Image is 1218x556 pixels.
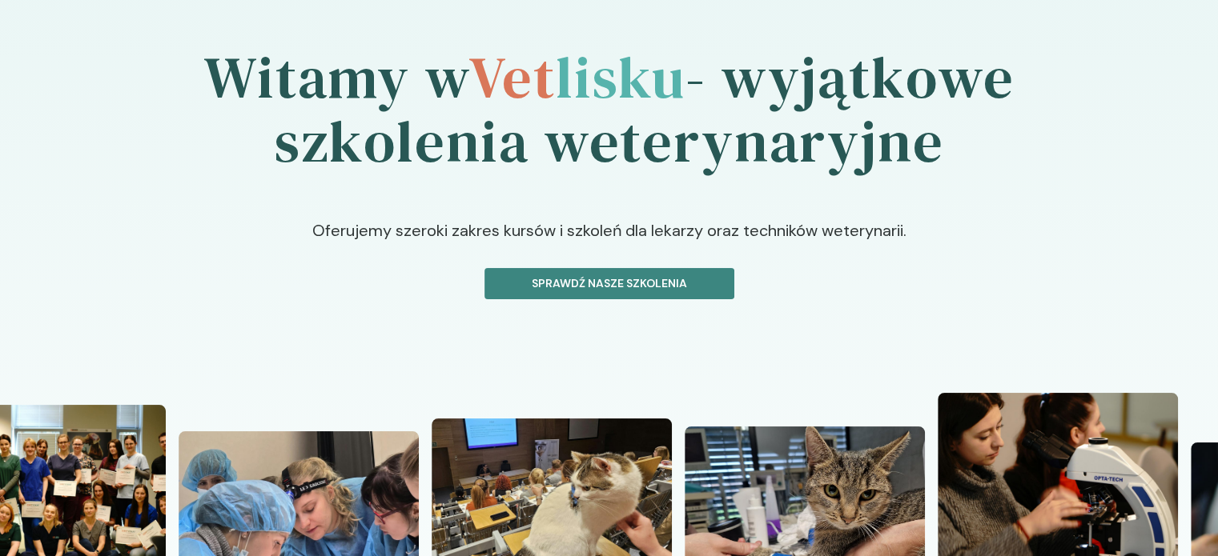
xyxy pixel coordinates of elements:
span: lisku [556,38,685,117]
p: Oferujemy szeroki zakres kursów i szkoleń dla lekarzy oraz techników weterynarii. [203,218,1015,268]
p: Sprawdź nasze szkolenia [498,275,721,292]
button: Sprawdź nasze szkolenia [484,268,734,299]
h1: Witamy w - wyjątkowe szkolenia weterynaryjne [97,1,1122,218]
span: Vet [468,38,556,117]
